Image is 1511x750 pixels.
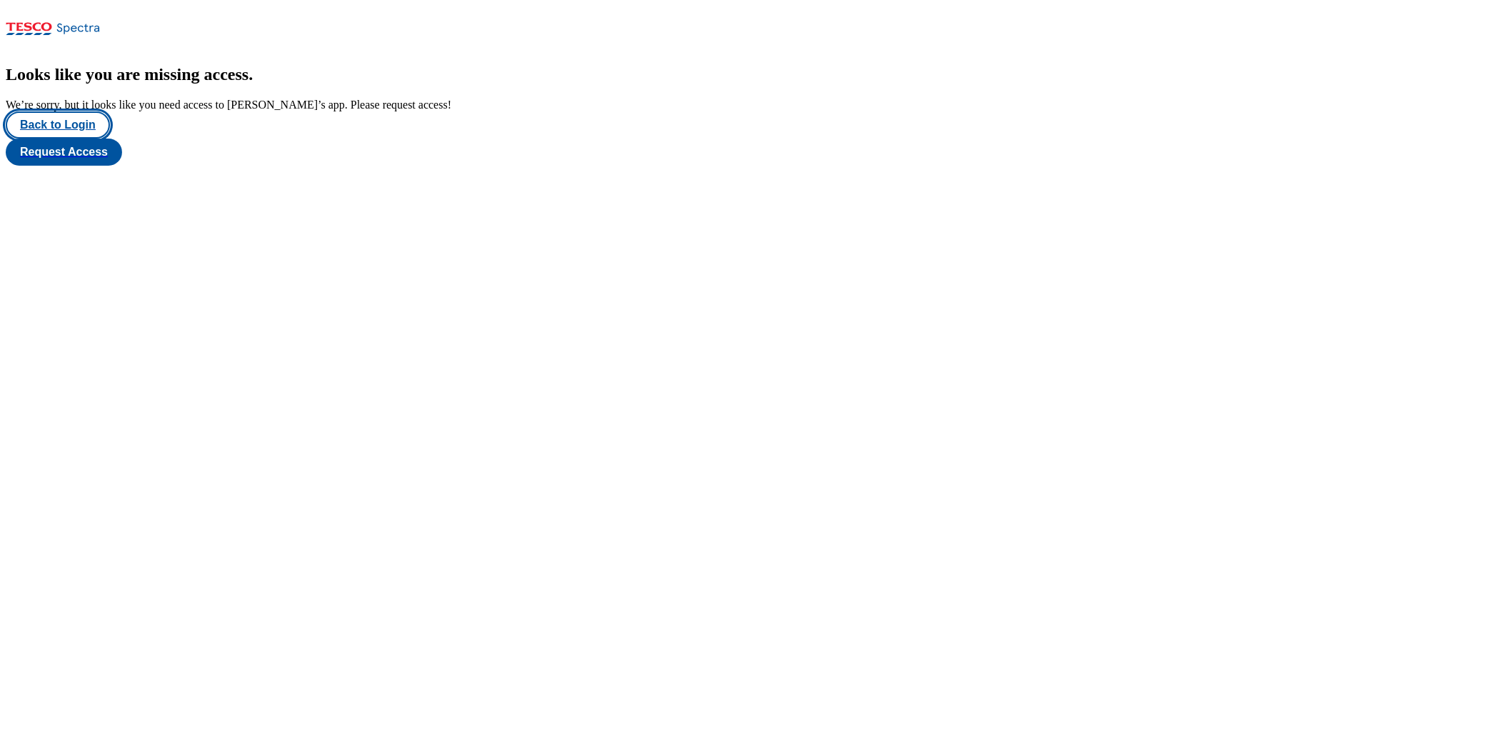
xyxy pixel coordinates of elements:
h2: Looks like you are missing access [6,65,1505,84]
div: We’re sorry, but it looks like you need access to [PERSON_NAME]’s app. Please request access! [6,99,1505,111]
span: . [249,65,253,84]
a: Request Access [6,139,1505,166]
button: Back to Login [6,111,110,139]
button: Request Access [6,139,122,166]
a: Back to Login [6,111,1505,139]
